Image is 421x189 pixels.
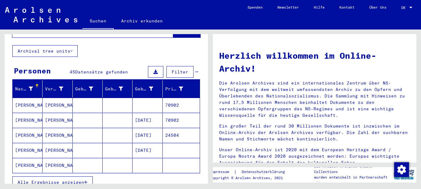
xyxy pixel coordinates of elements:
mat-cell: [PERSON_NAME] [13,143,43,158]
mat-cell: [DATE] [133,113,162,128]
mat-cell: 70902 [163,113,200,128]
mat-cell: 24504 [163,128,200,143]
mat-header-cell: Geburtsname [73,80,103,97]
a: Archiv erkunden [114,14,170,28]
div: Prisoner # [165,86,183,92]
div: | [210,169,292,175]
div: Nachname [15,84,42,94]
a: Suchen [82,14,114,30]
div: Geburt‏ [105,84,132,94]
p: Die Arolsen Archives Online-Collections [314,163,391,175]
mat-header-cell: Nachname [13,80,43,97]
mat-cell: [PERSON_NAME] [13,113,43,128]
img: yv_logo.png [392,167,415,182]
div: Vorname [45,86,63,92]
p: Unser Online-Archiv ist 2020 mit dem European Heritage Award / Europa Nostra Award 2020 ausgezeic... [219,147,410,166]
h1: Herzlich willkommen im Online-Archiv! [219,49,410,75]
button: Filter [166,66,194,78]
span: Datensätze gefunden [75,69,128,75]
img: Zustimmung ändern [394,162,409,177]
div: Geburt‏ [105,86,123,92]
mat-cell: [PERSON_NAME] [43,128,72,143]
div: Personen [14,65,51,76]
div: Prisoner # [165,84,192,94]
span: Filter [172,69,188,75]
mat-header-cell: Prisoner # [163,80,200,97]
button: Archival tree units [12,45,78,57]
mat-cell: [PERSON_NAME] [13,128,43,143]
mat-cell: [PERSON_NAME] [43,143,72,158]
p: Copyright © Arolsen Archives, 2021 [210,175,292,181]
div: Nachname [15,86,33,92]
div: Geburtsdatum [135,84,162,94]
a: Impressum [210,169,234,175]
mat-cell: [PERSON_NAME] [13,98,43,112]
mat-cell: [PERSON_NAME] [43,113,72,128]
mat-cell: [PERSON_NAME] [43,98,72,112]
div: Vorname [45,84,72,94]
span: Alle Ergebnisse anzeigen [18,179,84,185]
p: Ein großer Teil der rund 30 Millionen Dokumente ist inzwischen im Online-Archiv der Arolsen Archi... [219,123,410,142]
mat-cell: [PERSON_NAME] [13,158,43,173]
p: Die Arolsen Archives sind ein internationales Zentrum über NS-Verfolgung mit dem weltweit umfasse... [219,80,410,119]
p: wurden entwickelt in Partnerschaft mit [314,175,391,186]
mat-cell: [DATE] [133,128,162,143]
a: Datenschutzerklärung [237,169,292,175]
div: Geburtsdatum [135,86,153,92]
mat-cell: 70902 [163,98,200,112]
span: 45 [70,69,75,75]
div: Zustimmung ändern [394,162,409,177]
div: Geburtsname [75,86,93,92]
mat-header-cell: Vorname [43,80,72,97]
span: DE [401,6,408,10]
button: Alle Ergebnisse anzeigen [12,176,93,188]
mat-header-cell: Geburt‏ [103,80,133,97]
img: Arolsen_neg.svg [5,7,77,22]
mat-cell: [DATE] [133,143,162,158]
mat-header-cell: Geburtsdatum [133,80,162,97]
div: Geburtsname [75,84,102,94]
mat-cell: [PERSON_NAME] [43,158,72,173]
